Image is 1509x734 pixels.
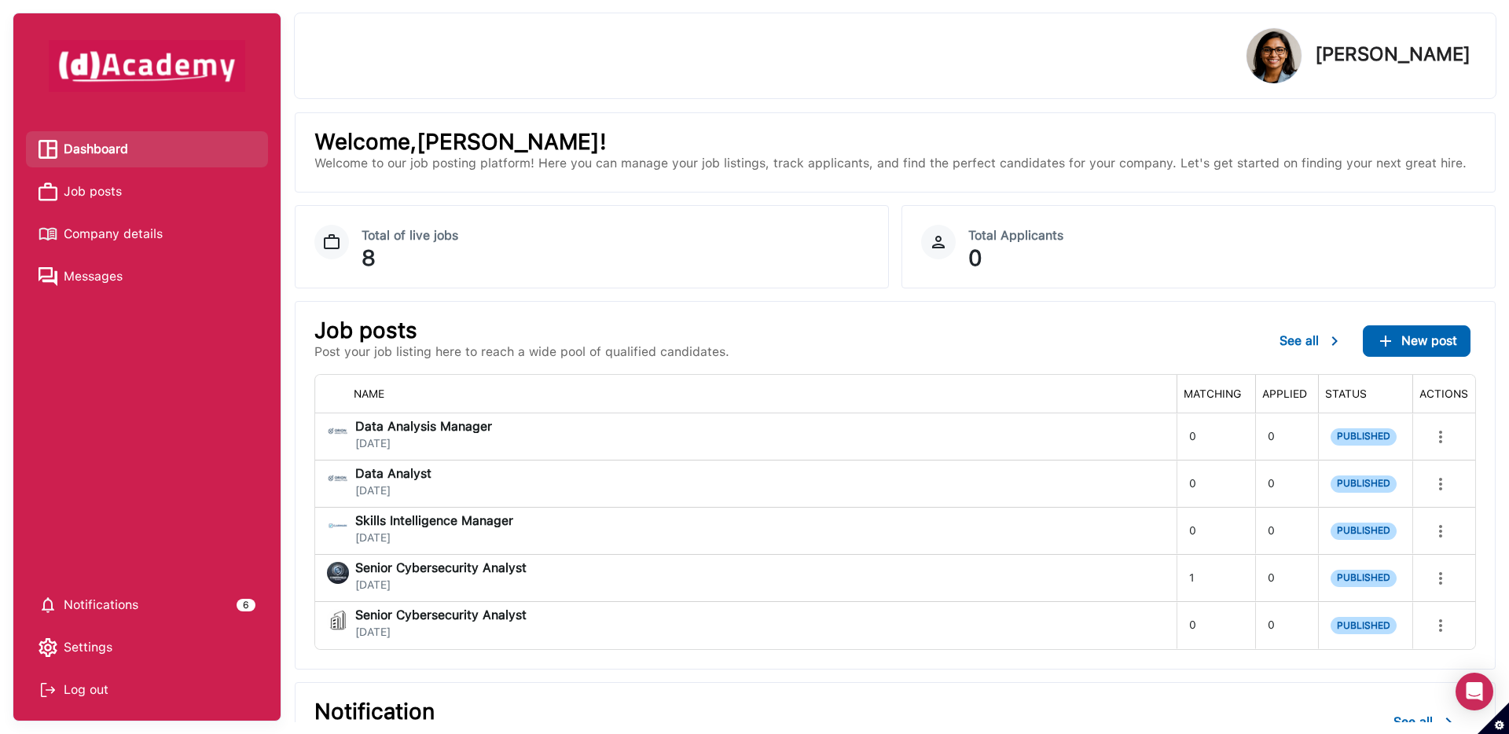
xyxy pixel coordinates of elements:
[1363,325,1470,357] button: ...New post
[64,265,123,288] span: Messages
[1331,570,1397,587] span: PUBLISHED
[64,138,128,161] span: Dashboard
[1325,332,1344,350] img: ...
[1425,421,1456,453] button: more
[1425,468,1456,500] button: more
[1280,333,1319,348] span: See all
[968,247,1476,269] div: 0
[921,225,956,259] img: Icon Circle
[362,225,869,247] div: Total of live jobs
[327,562,349,584] img: jobi
[1246,28,1302,83] img: Profile
[39,265,255,288] a: Messages iconMessages
[64,636,112,659] span: Settings
[355,515,513,527] span: Skills Intelligence Manager
[314,343,729,361] p: Post your job listing here to reach a wide pool of qualified candidates.
[1393,714,1433,729] span: See all
[1325,387,1367,400] span: STATUS
[1177,508,1255,554] div: 0
[314,154,1476,173] p: Welcome to our job posting platform! Here you can manage your job listings, track applicants, and...
[355,626,527,639] span: [DATE]
[1425,516,1456,547] button: more
[362,247,869,269] div: 8
[1255,508,1318,554] div: 0
[1425,610,1456,641] button: more
[1425,563,1456,594] button: more
[314,225,349,259] img: Job Dashboard
[968,225,1476,247] div: Total Applicants
[327,515,349,537] img: jobi
[417,128,607,155] span: [PERSON_NAME] !
[1255,461,1318,507] div: 0
[355,531,513,545] span: [DATE]
[1439,713,1458,732] img: ...
[39,267,57,286] img: Messages icon
[355,484,431,497] span: [DATE]
[355,609,527,622] span: Senior Cybersecurity Analyst
[1177,602,1255,649] div: 0
[64,593,138,617] span: Notifications
[1401,333,1457,348] span: New post
[1255,413,1318,460] div: 0
[327,468,349,490] img: jobi
[39,138,255,161] a: Dashboard iconDashboard
[355,562,527,574] span: Senior Cybersecurity Analyst
[355,437,492,450] span: [DATE]
[1331,523,1397,540] span: PUBLISHED
[1267,325,1357,357] button: See all...
[39,180,255,204] a: Job posts iconJob posts
[39,596,57,615] img: setting
[1315,45,1470,64] p: [PERSON_NAME]
[64,180,122,204] span: Job posts
[314,132,1476,151] p: Welcome,
[1255,602,1318,649] div: 0
[39,678,255,702] div: Log out
[1177,555,1255,601] div: 1
[355,578,527,592] span: [DATE]
[354,387,384,400] span: NAME
[314,321,729,339] p: Job posts
[1177,461,1255,507] div: 0
[1262,387,1307,400] span: APPLIED
[39,222,255,246] a: Company details iconCompany details
[39,140,57,159] img: Dashboard icon
[355,420,492,433] span: Data Analysis Manager
[1478,703,1509,734] button: Set cookie preferences
[49,40,245,92] img: dAcademy
[39,681,57,699] img: Log out
[1419,387,1468,400] span: ACTIONS
[39,182,57,201] img: Job posts icon
[39,638,57,657] img: setting
[1255,555,1318,601] div: 0
[1184,387,1241,400] span: MATCHING
[64,222,163,246] span: Company details
[327,609,349,631] img: jobi
[1331,428,1397,446] span: PUBLISHED
[1456,673,1493,710] div: Open Intercom Messenger
[1331,617,1397,634] span: PUBLISHED
[237,599,255,611] div: 6
[327,420,349,442] img: jobi
[1376,332,1395,350] img: ...
[314,702,880,721] p: Notification
[1331,475,1397,493] span: PUBLISHED
[1177,413,1255,460] div: 0
[355,468,431,480] span: Data Analyst
[39,225,57,244] img: Company details icon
